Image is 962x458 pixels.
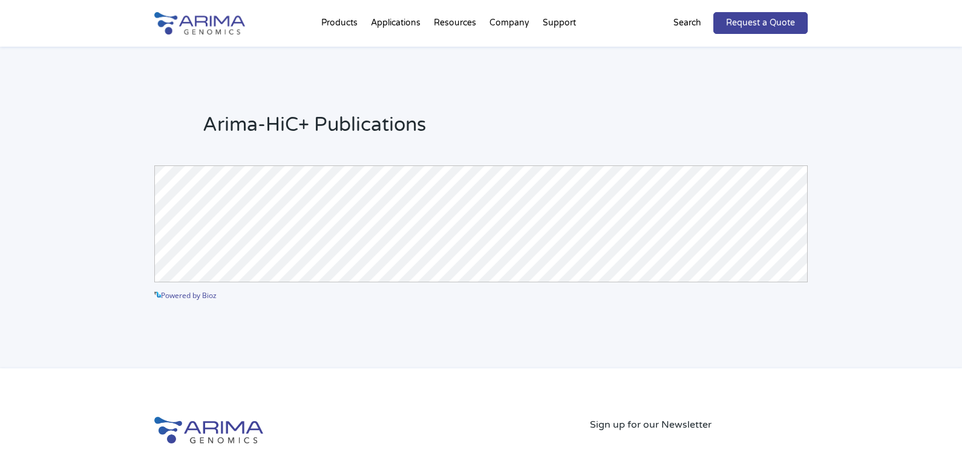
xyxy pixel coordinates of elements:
a: Request a Quote [713,12,808,34]
img: powered by bioz [154,291,161,298]
p: Search [673,15,701,31]
img: Arima-Genomics-logo [154,417,263,443]
p: Sign up for our Newsletter [590,417,808,433]
h2: Arima-HiC+ Publications [203,111,808,148]
a: Powered by Bioz [154,290,217,300]
img: Arima-Genomics-logo [154,12,245,35]
a: See more details on Bioz [724,287,808,302]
